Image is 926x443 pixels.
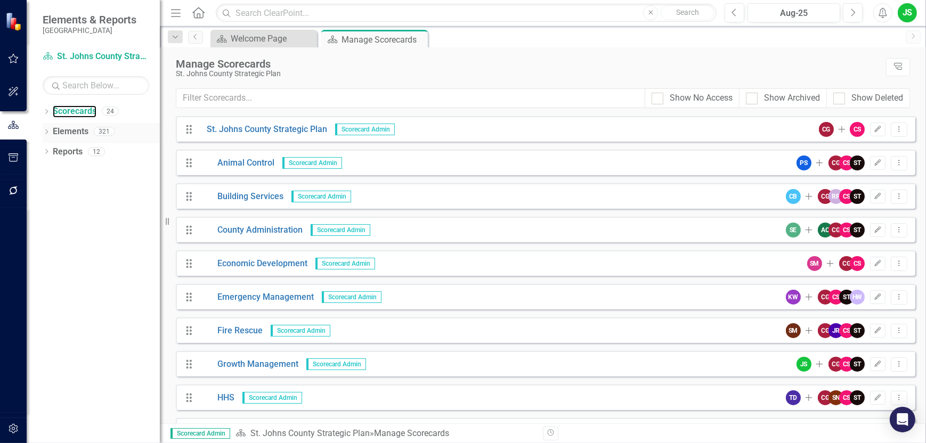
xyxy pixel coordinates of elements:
button: Search [661,5,714,20]
div: Show Deleted [851,92,903,104]
div: SN [828,390,843,405]
img: ClearPoint Strategy [5,12,24,31]
span: Elements & Reports [43,13,136,26]
div: 321 [94,127,115,136]
span: Search [676,8,699,17]
div: ST [839,290,854,305]
div: CG [828,155,843,170]
div: Manage Scorecards [342,33,425,46]
div: Show No Access [670,92,733,104]
small: [GEOGRAPHIC_DATA] [43,26,136,35]
div: ST [850,390,865,405]
div: JR [828,323,843,338]
div: PS [797,155,811,170]
button: JS [898,3,917,22]
a: St. Johns County Strategic Plan [43,51,149,63]
div: Aug-25 [751,7,836,20]
div: Show Archived [764,92,820,104]
a: Elements [53,126,88,138]
a: St. Johns County Strategic Plan [199,124,327,136]
div: CG [839,256,854,271]
div: 24 [102,107,119,116]
div: ST [850,357,865,372]
div: SM [807,256,822,271]
div: ST [850,155,865,170]
div: CG [818,290,833,305]
span: Scorecard Admin [335,124,395,135]
div: JS [797,357,811,372]
a: Animal Control [199,157,274,169]
div: ST [850,189,865,204]
span: Scorecard Admin [306,358,366,370]
div: CS [850,256,865,271]
div: CG [828,223,843,237]
div: CS [839,357,854,372]
a: HHS [199,392,234,404]
div: CG [818,323,833,338]
span: Scorecard Admin [170,428,230,439]
span: Scorecard Admin [322,291,381,303]
a: County Administration [199,224,303,236]
input: Search Below... [43,76,149,95]
div: CS [828,290,843,305]
span: Scorecard Admin [291,191,351,202]
div: Open Intercom Messenger [890,407,915,432]
span: Scorecard Admin [311,224,370,236]
div: KW [786,290,801,305]
div: TD [786,390,801,405]
div: CS [839,323,854,338]
span: Scorecard Admin [242,392,302,404]
div: CS [839,390,854,405]
div: CB [786,189,801,204]
span: Scorecard Admin [282,157,342,169]
div: Welcome Page [231,32,314,45]
div: Manage Scorecards [176,58,881,70]
div: CS [839,155,854,170]
div: 12 [88,147,105,156]
a: Fire Rescue [199,325,263,337]
div: CS [850,122,865,137]
div: AC [818,223,833,237]
a: Economic Development [199,258,307,270]
div: HW [850,290,865,305]
a: Growth Management [199,358,298,371]
div: » Manage Scorecards [235,428,535,440]
div: CS [839,189,854,204]
div: St. Johns County Strategic Plan [176,70,881,78]
span: Scorecard Admin [271,325,330,337]
a: Reports [53,146,83,158]
div: SE [786,223,801,237]
div: ST [850,223,865,237]
div: CG [819,122,834,137]
a: St. Johns County Strategic Plan [250,428,370,438]
a: Welcome Page [213,32,314,45]
input: Search ClearPoint... [216,4,717,22]
div: SM [786,323,801,338]
a: Scorecards [53,105,96,118]
div: CG [828,357,843,372]
input: Filter Scorecards... [176,88,645,108]
button: Aug-25 [748,3,840,22]
div: CS [839,223,854,237]
div: RP [828,189,843,204]
div: CG [818,189,833,204]
div: CG [818,390,833,405]
a: Building Services [199,191,283,203]
div: ST [850,323,865,338]
a: Emergency Management [199,291,314,303]
span: Scorecard Admin [315,258,375,269]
